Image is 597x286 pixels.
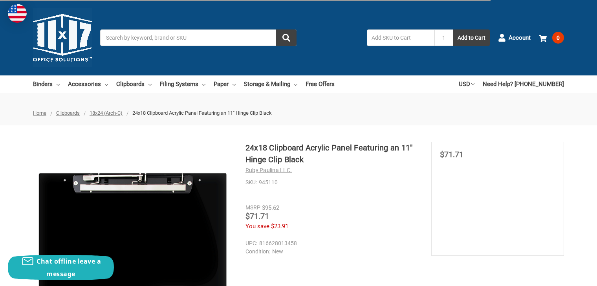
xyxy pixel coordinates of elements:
[33,8,92,67] img: 11x17.com
[245,178,257,187] dt: SKU:
[33,110,46,116] a: Home
[367,29,434,46] input: Add SKU to Cart
[509,33,531,42] span: Account
[100,29,297,46] input: Search by keyword, brand or SKU
[37,257,101,278] span: Chat offline leave a message
[244,75,297,93] a: Storage & Mailing
[306,75,335,93] a: Free Offers
[498,27,531,48] a: Account
[8,4,27,23] img: duty and tax information for United States
[245,239,415,247] dd: 816628013458
[245,247,415,256] dd: New
[271,223,288,230] span: $23.91
[483,75,564,93] a: Need Help? [PHONE_NUMBER]
[245,211,269,221] span: $71.71
[33,75,60,93] a: Binders
[68,75,108,93] a: Accessories
[245,142,418,165] h1: 24x18 Clipboard Acrylic Panel Featuring an 11" Hinge Clip Black
[262,204,279,211] span: $95.62
[453,29,490,46] button: Add to Cart
[90,110,123,116] a: 18x24 (Arch-C)
[245,203,260,212] div: MSRP
[539,27,564,48] a: 0
[459,75,474,93] a: USD
[116,75,152,93] a: Clipboards
[245,167,292,173] a: Ruby Paulina LLC.
[245,223,269,230] span: You save
[160,75,205,93] a: Filing Systems
[8,255,114,280] button: Chat offline leave a message
[552,32,564,44] span: 0
[245,247,270,256] dt: Condition:
[245,178,418,187] dd: 945110
[214,75,236,93] a: Paper
[56,110,80,116] a: Clipboards
[245,239,257,247] dt: UPC:
[440,150,463,159] span: $71.71
[132,110,272,116] span: 24x18 Clipboard Acrylic Panel Featuring an 11" Hinge Clip Black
